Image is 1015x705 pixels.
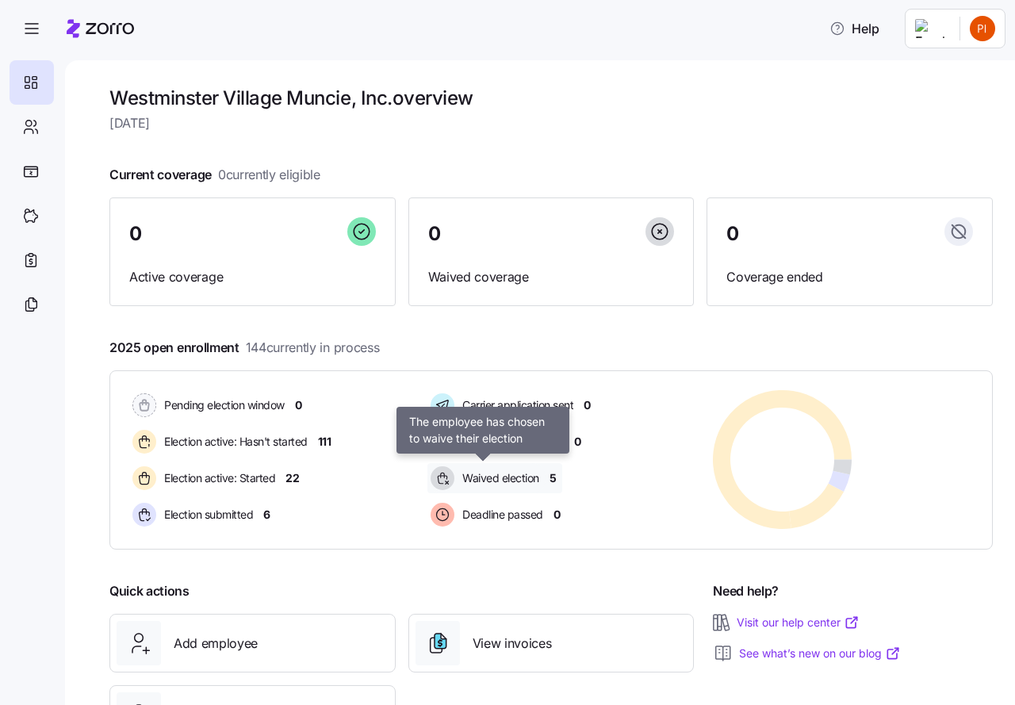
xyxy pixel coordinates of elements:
[726,267,973,287] span: Coverage ended
[739,646,901,661] a: See what’s new on our blog
[915,19,947,38] img: Employer logo
[246,338,380,358] span: 144 currently in process
[285,470,299,486] span: 22
[428,224,441,243] span: 0
[109,86,993,110] h1: Westminster Village Muncie, Inc. overview
[129,267,376,287] span: Active coverage
[109,338,379,358] span: 2025 open enrollment
[318,434,331,450] span: 111
[970,16,995,41] img: 24d6825ccf4887a4818050cadfd93e6d
[574,434,581,450] span: 0
[159,507,253,523] span: Election submitted
[295,397,302,413] span: 0
[550,470,557,486] span: 5
[458,507,543,523] span: Deadline passed
[726,224,739,243] span: 0
[218,165,320,185] span: 0 currently eligible
[829,19,879,38] span: Help
[584,397,591,413] span: 0
[174,634,258,653] span: Add employee
[553,507,561,523] span: 0
[473,634,552,653] span: View invoices
[159,397,285,413] span: Pending election window
[737,615,860,630] a: Visit our help center
[159,470,275,486] span: Election active: Started
[109,165,320,185] span: Current coverage
[109,113,993,133] span: [DATE]
[159,434,308,450] span: Election active: Hasn't started
[817,13,892,44] button: Help
[263,507,270,523] span: 6
[109,581,190,601] span: Quick actions
[458,470,539,486] span: Waived election
[458,434,564,450] span: Enrollment confirmed
[129,224,142,243] span: 0
[713,581,779,601] span: Need help?
[458,397,573,413] span: Carrier application sent
[428,267,675,287] span: Waived coverage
